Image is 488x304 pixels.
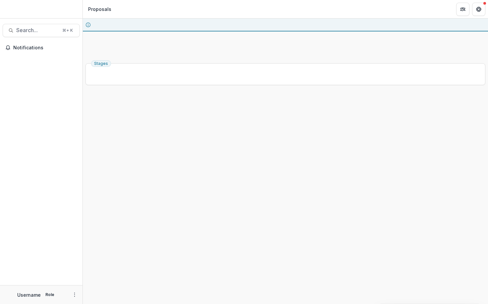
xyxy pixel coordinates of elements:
[3,42,80,53] button: Notifications
[94,61,108,66] span: Stages
[85,4,114,14] nav: breadcrumb
[88,6,111,13] div: Proposals
[61,27,74,34] div: ⌘ + K
[456,3,469,16] button: Partners
[17,291,41,298] p: Username
[13,45,77,51] span: Notifications
[71,291,79,299] button: More
[472,3,485,16] button: Get Help
[3,24,80,37] button: Search...
[43,292,56,298] p: Role
[16,27,58,33] span: Search...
